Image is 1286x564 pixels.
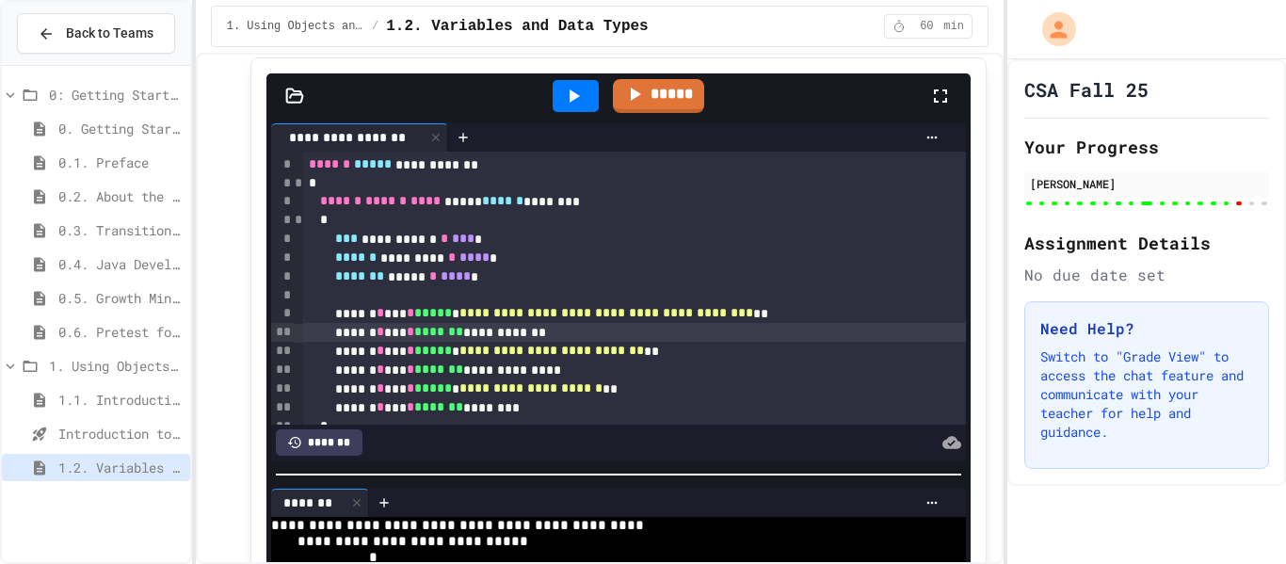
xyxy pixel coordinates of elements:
span: 0.6. Pretest for the AP CSA Exam [58,322,183,342]
h2: Assignment Details [1024,230,1269,256]
span: 1.1. Introduction to Algorithms, Programming, and Compilers [58,390,183,410]
span: 1. Using Objects and Methods [227,19,364,34]
span: 0.5. Growth Mindset and Pair Programming [58,288,183,308]
h2: Your Progress [1024,134,1269,160]
div: My Account [1022,8,1081,51]
span: 0.3. Transitioning from AP CSP to AP CSA [58,220,183,240]
span: 0. Getting Started [58,119,183,138]
span: 0.2. About the AP CSA Exam [58,186,183,206]
span: 1.2. Variables and Data Types [58,458,183,477]
span: 0.4. Java Development Environments [58,254,183,274]
h3: Need Help? [1040,317,1253,340]
h1: CSA Fall 25 [1024,76,1149,103]
div: [PERSON_NAME] [1030,175,1263,192]
span: 1.2. Variables and Data Types [386,15,648,38]
span: / [372,19,378,34]
span: Back to Teams [66,24,153,43]
span: min [943,19,964,34]
div: To enrich screen reader interactions, please activate Accessibility in Grammarly extension settings [303,152,966,459]
span: 60 [911,19,941,34]
button: Back to Teams [17,13,175,54]
span: 1. Using Objects and Methods [49,356,183,376]
span: Introduction to Algorithms, Programming, and Compilers [58,424,183,443]
p: Switch to "Grade View" to access the chat feature and communicate with your teacher for help and ... [1040,347,1253,442]
div: No due date set [1024,264,1269,286]
span: 0.1. Preface [58,153,183,172]
span: 0: Getting Started [49,85,183,105]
